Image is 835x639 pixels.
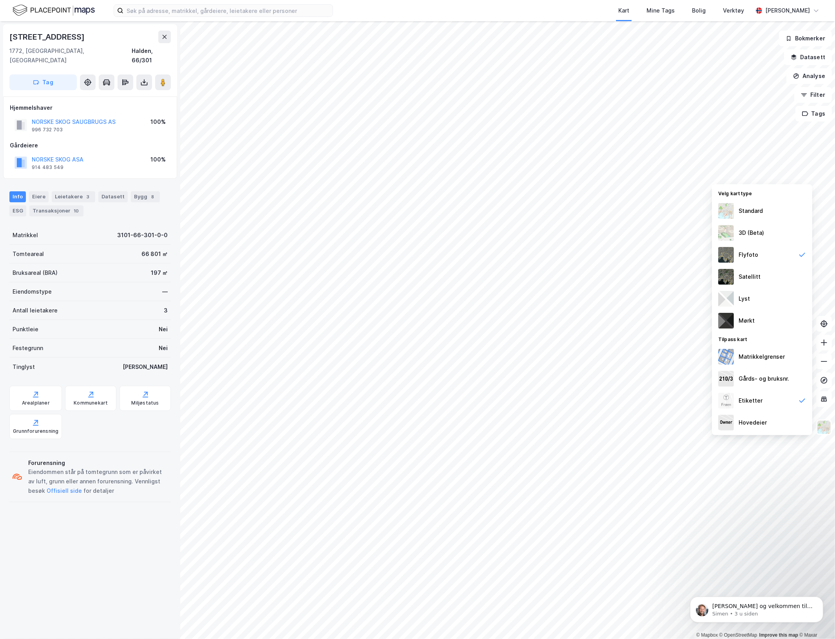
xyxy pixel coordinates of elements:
div: Mine Tags [647,6,675,15]
iframe: Intercom notifications melding [678,580,835,635]
div: Eiendomstype [13,287,52,296]
div: Matrikkel [13,231,38,240]
div: Datasett [98,191,128,202]
div: Hjemmelshaver [10,103,170,113]
img: Z [718,225,734,241]
div: 100% [150,155,166,164]
div: 914 483 549 [32,164,63,171]
div: Gårds- og bruksnr. [739,374,789,383]
img: 9k= [718,269,734,285]
img: luj3wr1y2y3+OchiMxRmMxRlscgabnMEmZ7DJGWxyBpucwSZnsMkZbHIGm5zBJmewyRlscgabnMEmZ7DJGWxyBpucwSZnsMkZ... [718,291,734,307]
img: cadastreKeys.547ab17ec502f5a4ef2b.jpeg [718,371,734,387]
div: Kommunekart [74,400,108,406]
div: Hovedeier [739,418,767,427]
button: Tags [795,106,832,122]
div: Tomteareal [13,249,44,259]
div: Bygg [131,191,160,202]
div: Antall leietakere [13,306,58,315]
div: Gårdeiere [10,141,170,150]
img: cadastreBorders.cfe08de4b5ddd52a10de.jpeg [718,349,734,365]
div: Verktøy [723,6,744,15]
div: Eiendommen står på tomtegrunn som er påvirket av luft, grunn eller annen forurensning. Vennligst ... [28,467,168,496]
img: nCdM7BzjoCAAAAAElFTkSuQmCC [718,313,734,329]
div: Punktleie [13,325,38,334]
div: Mørkt [739,316,755,325]
div: Lyst [739,294,750,303]
div: 3 [164,306,168,315]
div: — [162,287,168,296]
input: Søk på adresse, matrikkel, gårdeiere, leietakere eller personer [123,5,333,16]
div: Arealplaner [22,400,50,406]
div: Info [9,191,26,202]
div: Matrikkelgrenser [739,352,785,361]
div: [STREET_ADDRESS] [9,31,86,43]
div: Tilpass kart [712,332,812,346]
div: 996 732 703 [32,127,63,133]
div: Nei [159,343,168,353]
button: Datasett [784,49,832,65]
div: Forurensning [28,458,168,468]
div: Velg karttype [712,186,812,200]
div: Etiketter [739,396,763,405]
img: Z [718,203,734,219]
div: 100% [150,117,166,127]
button: Analyse [786,68,832,84]
img: Z [817,420,831,435]
div: 3D (Beta) [739,228,764,238]
div: Bruksareal (BRA) [13,268,58,278]
button: Filter [794,87,832,103]
div: Standard [739,206,763,216]
div: Halden, 66/301 [132,46,171,65]
div: 3101-66-301-0-0 [117,231,168,240]
div: Eiere [29,191,49,202]
div: Tinglyst [13,362,35,372]
div: Satellitt [739,272,761,281]
div: Kart [618,6,629,15]
button: Tag [9,74,77,90]
div: Bolig [692,6,706,15]
img: Z [718,393,734,408]
div: 197 ㎡ [151,268,168,278]
a: OpenStreetMap [719,632,757,638]
a: Mapbox [696,632,718,638]
div: 1772, [GEOGRAPHIC_DATA], [GEOGRAPHIC_DATA] [9,46,132,65]
div: 8 [149,193,157,201]
div: ESG [9,205,26,216]
img: majorOwner.b5e170eddb5c04bfeeff.jpeg [718,415,734,430]
div: Festegrunn [13,343,43,353]
div: Nei [159,325,168,334]
img: logo.f888ab2527a4732fd821a326f86c7f29.svg [13,4,95,17]
div: 3 [84,193,92,201]
div: [PERSON_NAME] [765,6,810,15]
div: [PERSON_NAME] [123,362,168,372]
div: Miljøstatus [132,400,159,406]
div: Leietakere [52,191,95,202]
div: Flyfoto [739,250,758,260]
div: 66 801 ㎡ [141,249,168,259]
img: Z [718,247,734,263]
div: Grunnforurensning [13,428,58,434]
a: Improve this map [759,632,798,638]
div: 10 [72,207,80,215]
button: Bokmerker [779,31,832,46]
div: Transaksjoner [29,205,83,216]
